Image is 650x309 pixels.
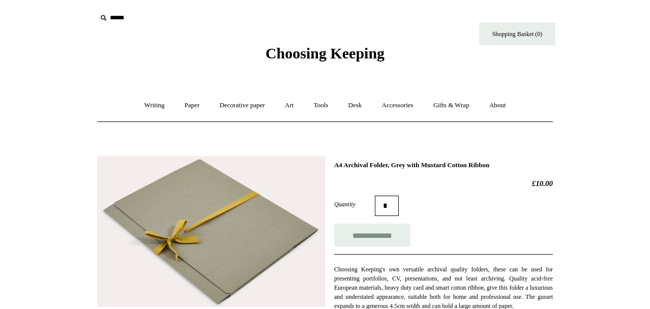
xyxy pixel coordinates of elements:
a: Accessories [373,92,423,119]
a: Writing [135,92,174,119]
a: Desk [339,92,371,119]
h1: A4 Archival Folder, Grey with Mustard Cotton Ribbon [334,161,553,169]
a: Art [276,92,303,119]
h2: £10.00 [334,179,553,188]
a: Decorative paper [211,92,274,119]
a: About [480,92,515,119]
img: A4 Archival Folder, Grey with Mustard Cotton Ribbon [97,156,325,307]
span: Choosing Keeping [265,45,385,61]
label: Quantity [334,200,375,209]
a: Shopping Basket (0) [479,22,555,45]
a: Choosing Keeping [265,53,385,60]
a: Gifts & Wrap [424,92,479,119]
a: Paper [175,92,209,119]
a: Tools [305,92,338,119]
